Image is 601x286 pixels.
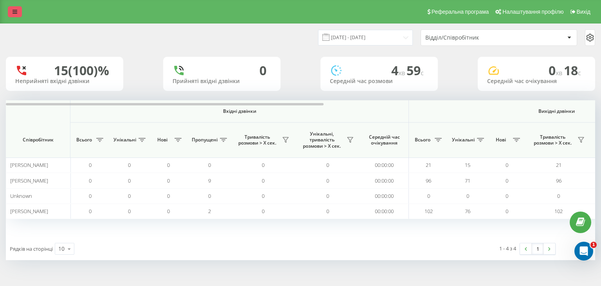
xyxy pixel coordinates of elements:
span: 15 [465,161,470,168]
span: Тривалість розмови > Х сек. [530,134,575,146]
span: 0 [128,208,131,215]
span: 96 [556,177,561,184]
span: 71 [465,177,470,184]
div: Середній час розмови [330,78,428,85]
span: 0 [549,62,564,79]
span: 0 [506,208,508,215]
span: Нові [491,137,511,143]
span: Тривалість розмови > Х сек. [235,134,280,146]
span: хв [398,69,407,77]
span: 0 [326,161,329,168]
span: Реферальна програма [432,9,489,15]
span: c [421,69,424,77]
td: 00:00:00 [360,173,409,188]
span: 0 [262,192,265,199]
span: 0 [167,192,170,199]
span: 18 [564,62,581,79]
span: 0 [326,192,329,199]
span: 0 [326,208,329,215]
span: хв [556,69,564,77]
span: c [578,69,581,77]
span: [PERSON_NAME] [10,161,48,168]
span: 2 [208,208,211,215]
span: 0 [466,192,469,199]
span: Unknown [10,192,32,199]
span: 0 [557,192,560,199]
span: 0 [262,161,265,168]
span: Унікальні [452,137,475,143]
div: 0 [259,63,266,78]
span: 4 [391,62,407,79]
span: Всього [74,137,94,143]
span: 0 [167,177,170,184]
span: 0 [89,208,92,215]
span: Нові [153,137,172,143]
span: 0 [506,161,508,168]
span: 21 [556,161,561,168]
td: 00:00:00 [360,204,409,219]
div: Відділ/Співробітник [425,34,519,41]
span: Пропущені [192,137,218,143]
span: Унікальні [113,137,136,143]
span: Унікальні, тривалість розмови > Х сек. [299,131,344,149]
span: 0 [262,208,265,215]
span: 96 [426,177,431,184]
iframe: Intercom live chat [574,242,593,261]
span: Налаштування профілю [502,9,563,15]
span: 0 [167,208,170,215]
div: Середній час очікування [487,78,586,85]
span: 9 [208,177,211,184]
a: 1 [532,243,543,254]
span: 76 [465,208,470,215]
div: 15 (100)% [54,63,109,78]
td: 00:00:00 [360,188,409,204]
span: Рядків на сторінці [10,245,53,252]
span: Всього [413,137,432,143]
div: 1 - 4 з 4 [499,244,516,252]
span: [PERSON_NAME] [10,177,48,184]
span: 1 [590,242,597,248]
div: 10 [58,245,65,253]
span: 0 [89,192,92,199]
span: 102 [425,208,433,215]
span: 59 [407,62,424,79]
td: 00:00:00 [360,157,409,173]
span: Середній час очікування [366,134,403,146]
span: Вхідні дзвінки [91,108,388,114]
div: Прийняті вхідні дзвінки [173,78,271,85]
span: 102 [554,208,563,215]
div: Неприйняті вхідні дзвінки [15,78,114,85]
span: 0 [427,192,430,199]
span: 0 [128,177,131,184]
span: 0 [167,161,170,168]
span: 0 [89,177,92,184]
span: [PERSON_NAME] [10,208,48,215]
span: 0 [208,161,211,168]
span: 0 [506,177,508,184]
span: 0 [326,177,329,184]
span: Співробітник [13,137,63,143]
span: 21 [426,161,431,168]
span: 0 [208,192,211,199]
span: 0 [128,161,131,168]
span: 0 [89,161,92,168]
span: 0 [506,192,508,199]
span: 0 [128,192,131,199]
span: 0 [262,177,265,184]
span: Вихід [577,9,590,15]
